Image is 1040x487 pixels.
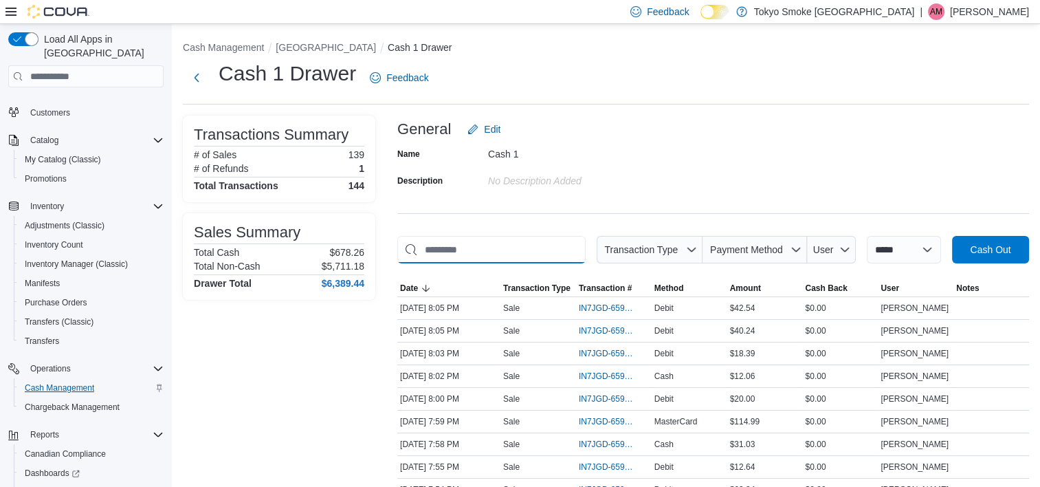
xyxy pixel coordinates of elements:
button: Reports [25,426,65,443]
span: Customers [25,104,164,121]
h6: Total Non-Cash [194,261,261,272]
div: $0.00 [802,459,878,475]
div: $0.00 [802,345,878,362]
span: IN7JGD-6599482 [579,462,635,473]
button: Cash Management [183,42,264,53]
span: Inventory Manager (Classic) [19,256,164,272]
span: $20.00 [730,393,755,404]
button: Transaction Type [500,280,576,296]
span: Cash [654,371,674,382]
span: Transfers (Classic) [19,314,164,330]
div: $0.00 [802,368,878,385]
p: Sale [503,462,520,473]
span: Cash Back [805,283,847,294]
span: Inventory Count [19,237,164,253]
button: Date [397,280,500,296]
h4: $6,389.44 [322,278,364,289]
button: Catalog [25,132,64,149]
div: [DATE] 8:02 PM [397,368,500,385]
button: Edit [462,116,506,143]
span: Catalog [30,135,58,146]
button: Transaction # [576,280,652,296]
span: IN7JGD-6599504 [579,416,635,427]
span: Debit [654,462,674,473]
p: Sale [503,348,520,359]
span: Manifests [25,278,60,289]
a: Cash Management [19,380,100,396]
a: Dashboards [19,465,85,481]
span: IN7JGD-6599525 [579,371,635,382]
span: Reports [25,426,164,443]
button: Cash 1 Drawer [388,42,452,53]
button: User [878,280,953,296]
p: Sale [503,439,520,450]
div: [DATE] 7:58 PM [397,436,500,453]
a: Transfers (Classic) [19,314,99,330]
div: Angie Martin [928,3,944,20]
button: IN7JGD-6599497 [579,436,649,453]
span: Operations [30,363,71,374]
span: Chargeback Management [25,402,120,413]
p: Sale [503,371,520,382]
button: Transfers [14,332,169,351]
label: Description [397,175,443,186]
span: Transfers [25,336,59,347]
span: Debit [654,393,674,404]
span: Cash Management [25,382,94,393]
span: IN7JGD-6599509 [579,393,635,404]
span: [PERSON_NAME] [881,325,949,336]
span: My Catalog (Classic) [19,151,164,168]
span: Catalog [25,132,164,149]
button: IN7JGD-6599482 [579,459,649,475]
a: Promotions [19,171,72,187]
p: | [920,3,922,20]
button: Chargeback Management [14,398,169,417]
button: IN7JGD-6599509 [579,391,649,407]
span: User [881,283,899,294]
span: Transaction # [579,283,632,294]
span: $42.54 [730,303,755,314]
button: Manifests [14,274,169,293]
button: Inventory [3,197,169,216]
button: Canadian Compliance [14,444,169,464]
span: Transaction Type [503,283,571,294]
div: [DATE] 8:00 PM [397,391,500,407]
input: This is a search bar. As you type, the results lower in the page will automatically filter. [397,236,586,263]
button: Next [183,64,210,91]
span: Canadian Compliance [19,446,164,462]
p: Sale [503,393,520,404]
h3: Sales Summary [194,224,300,241]
span: Inventory Manager (Classic) [25,259,128,270]
p: $5,711.18 [322,261,364,272]
span: Reports [30,429,59,440]
span: Chargeback Management [19,399,164,415]
p: Sale [503,325,520,336]
button: IN7JGD-6599555 [579,323,649,339]
h4: 144 [348,180,364,191]
span: Promotions [25,173,67,184]
span: [PERSON_NAME] [881,348,949,359]
span: Operations [25,360,164,377]
span: $12.64 [730,462,755,473]
span: AM [930,3,942,20]
span: Dashboards [25,468,80,479]
span: Cash [654,439,674,450]
span: Debit [654,325,674,336]
h1: Cash 1 Drawer [219,60,356,87]
button: Customers [3,102,169,122]
span: Manifests [19,275,164,292]
p: [PERSON_NAME] [950,3,1029,20]
span: Canadian Compliance [25,448,106,459]
button: Reports [3,425,169,444]
label: Name [397,149,420,160]
button: [GEOGRAPHIC_DATA] [276,42,376,53]
span: Inventory [25,198,164,215]
button: Operations [25,360,76,377]
span: Cash Out [970,243,1010,257]
p: Tokyo Smoke [GEOGRAPHIC_DATA] [754,3,915,20]
div: [DATE] 8:03 PM [397,345,500,362]
div: [DATE] 7:55 PM [397,459,500,475]
button: Cash Back [802,280,878,296]
h3: General [397,121,451,138]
